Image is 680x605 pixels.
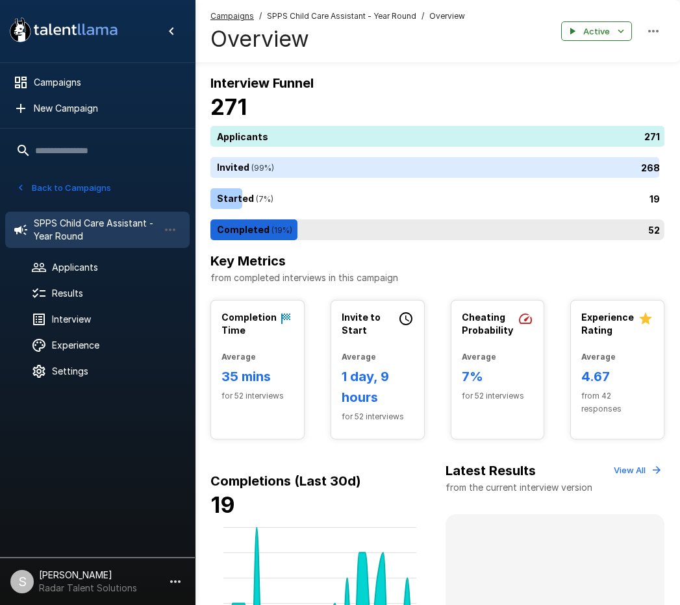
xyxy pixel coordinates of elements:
[429,10,465,23] span: Overview
[210,75,314,91] b: Interview Funnel
[641,161,660,175] p: 268
[648,223,660,237] p: 52
[561,21,632,42] button: Active
[581,352,616,362] b: Average
[462,312,513,336] b: Cheating Probability
[581,312,634,336] b: Experience Rating
[649,192,660,206] p: 19
[259,10,262,23] span: /
[446,463,536,478] b: Latest Results
[210,253,286,269] b: Key Metrics
[210,11,254,21] u: Campaigns
[446,481,592,494] p: from the current interview version
[210,25,465,53] h4: Overview
[342,410,414,423] span: for 52 interviews
[210,93,247,120] b: 271
[210,271,664,284] p: from completed interviews in this campaign
[221,312,277,336] b: Completion Time
[267,10,416,23] span: SPPS Child Care Assistant - Year Round
[221,366,294,387] h6: 35 mins
[581,389,653,415] span: from 42 responses
[342,312,381,336] b: Invite to Start
[221,389,294,402] span: for 52 interviews
[644,130,660,143] p: 271
[210,491,235,518] b: 19
[611,460,664,480] button: View All
[221,352,256,362] b: Average
[462,389,534,402] span: for 52 interviews
[342,366,414,408] h6: 1 day, 9 hours
[342,352,376,362] b: Average
[462,366,534,387] h6: 7%
[210,473,361,489] b: Completions (Last 30d)
[581,366,653,387] h6: 4.67
[462,352,496,362] b: Average
[422,10,424,23] span: /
